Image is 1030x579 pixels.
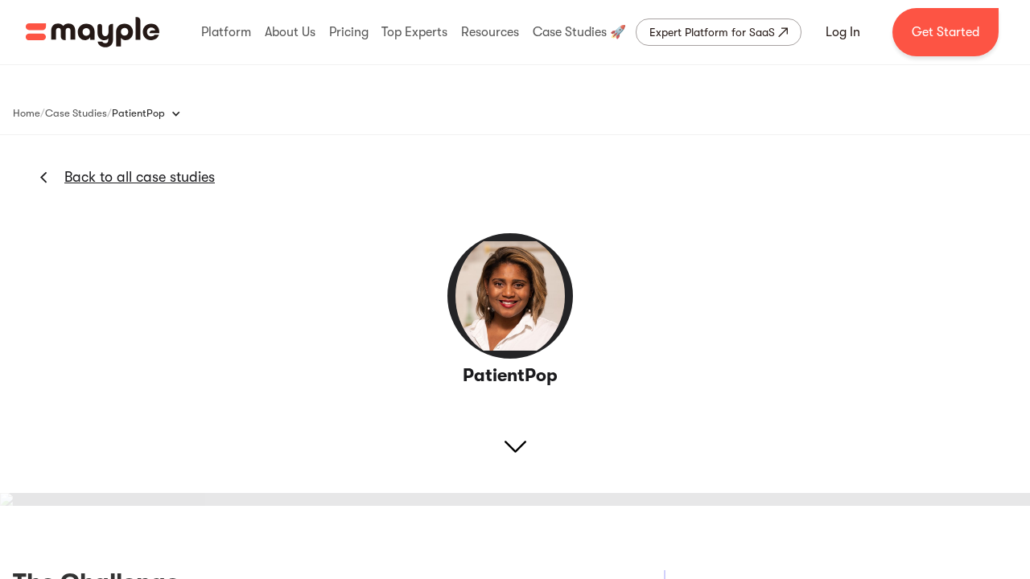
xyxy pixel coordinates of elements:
a: Expert Platform for SaaS [636,18,801,46]
a: Case Studies [45,104,107,123]
a: Log In [806,13,880,51]
a: Home [13,104,40,123]
img: Mayple logo [26,17,159,47]
div: PatientPop [112,105,165,121]
h3: PatientPop [419,364,602,388]
a: Get Started [892,8,999,56]
div: Expert Platform for SaaS [649,23,775,42]
div: / [40,105,45,121]
a: Back to all case studies [64,167,215,187]
div: / [107,105,112,121]
img: PatientPop [446,232,575,360]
